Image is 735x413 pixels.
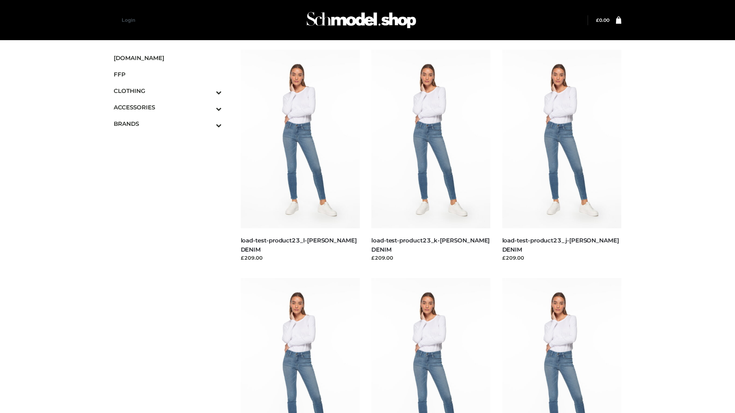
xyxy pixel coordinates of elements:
a: CLOTHINGToggle Submenu [114,83,222,99]
div: £209.00 [502,254,622,262]
span: £ [596,17,599,23]
span: CLOTHING [114,86,222,95]
span: BRANDS [114,119,222,128]
button: Toggle Submenu [195,99,222,115]
button: Toggle Submenu [195,83,222,99]
a: Login [122,17,135,23]
div: £209.00 [371,254,491,262]
bdi: 0.00 [596,17,609,23]
a: [DOMAIN_NAME] [114,50,222,66]
a: ACCESSORIESToggle Submenu [114,99,222,115]
a: load-test-product23_l-[PERSON_NAME] DENIM [241,237,357,253]
button: Toggle Submenu [195,115,222,132]
a: BRANDSToggle Submenu [114,115,222,132]
a: load-test-product23_k-[PERSON_NAME] DENIM [371,237,490,253]
span: [DOMAIN_NAME] [114,54,222,62]
img: Schmodel Admin 964 [304,5,419,35]
a: £0.00 [596,17,609,23]
div: £209.00 [241,254,360,262]
a: FFP [114,66,222,83]
span: FFP [114,70,222,79]
span: ACCESSORIES [114,103,222,112]
a: load-test-product23_j-[PERSON_NAME] DENIM [502,237,619,253]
